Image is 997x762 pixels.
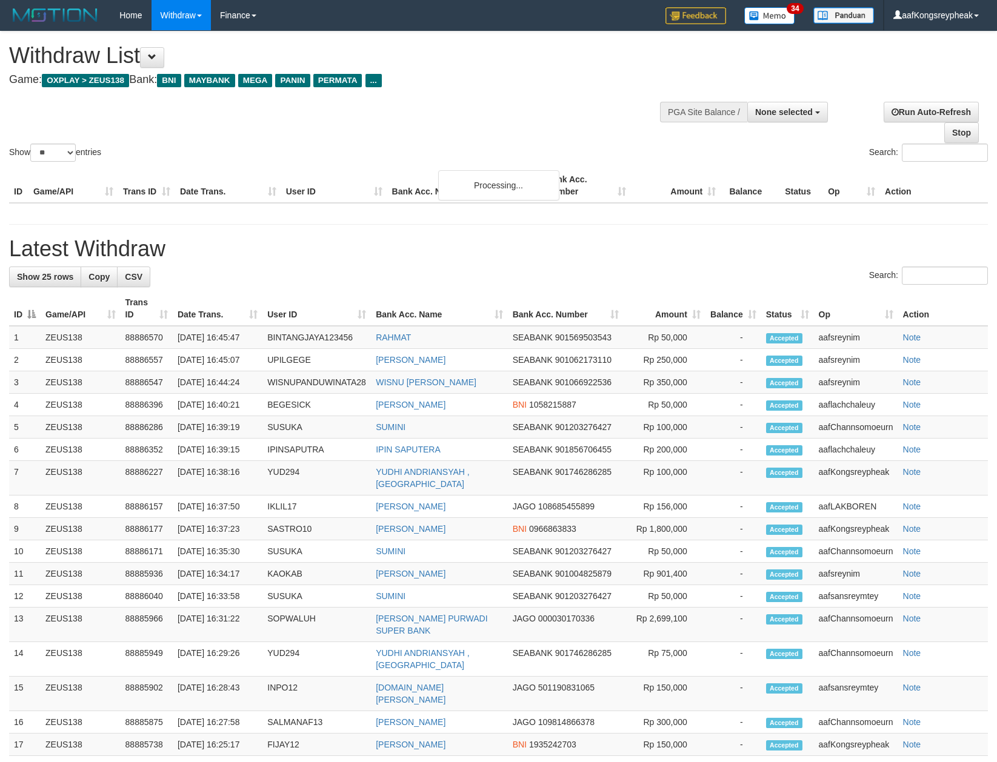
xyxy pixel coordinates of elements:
[555,591,612,601] span: Copy 901203276427 to clipboard
[9,144,101,162] label: Show entries
[173,608,262,642] td: [DATE] 16:31:22
[28,168,118,203] th: Game/API
[121,608,173,642] td: 88885966
[624,461,705,495] td: Rp 100,000
[903,648,921,658] a: Note
[529,740,576,749] span: Copy 1935242703 to clipboard
[624,608,705,642] td: Rp 2,699,100
[624,734,705,756] td: Rp 150,000
[869,144,988,162] label: Search:
[173,416,262,439] td: [DATE] 16:39:19
[173,371,262,394] td: [DATE] 16:44:24
[529,524,576,534] span: Copy 0966863833 to clipboard
[903,445,921,454] a: Note
[814,495,898,518] td: aafLAKBOREN
[513,717,536,727] span: JAGO
[262,711,371,734] td: SALMANAF13
[41,677,121,711] td: ZEUS138
[555,569,612,578] span: Copy 901004825879 to clipboard
[555,546,612,556] span: Copy 901203276427 to clipboard
[766,569,802,580] span: Accepted
[944,122,979,143] a: Stop
[513,400,527,409] span: BNI
[508,291,624,326] th: Bank Acc. Number: activate to sort column ascending
[903,717,921,727] a: Note
[884,102,979,122] a: Run Auto-Refresh
[262,461,371,495] td: YUD294
[705,349,761,371] td: -
[631,168,721,203] th: Amount
[624,711,705,734] td: Rp 300,000
[705,711,761,734] td: -
[903,569,921,578] a: Note
[814,711,898,734] td: aafChannsomoeurn
[238,74,273,87] span: MEGA
[555,467,612,477] span: Copy 901746286285 to clipboard
[262,326,371,349] td: BINTANGJAYA123456
[262,495,371,518] td: IKLIL17
[17,272,73,282] span: Show 25 rows
[538,683,595,692] span: Copy 501190831065 to clipboard
[624,677,705,711] td: Rp 150,000
[41,394,121,416] td: ZEUS138
[41,371,121,394] td: ZEUS138
[376,546,405,556] a: SUMINI
[9,237,988,261] h1: Latest Withdraw
[9,495,41,518] td: 8
[121,349,173,371] td: 88886557
[173,461,262,495] td: [DATE] 16:38:16
[814,439,898,461] td: aaflachchaleuy
[173,495,262,518] td: [DATE] 16:37:50
[766,547,802,557] span: Accepted
[705,394,761,416] td: -
[665,7,726,24] img: Feedback.jpg
[814,540,898,563] td: aafChannsomoeurn
[814,291,898,326] th: Op: activate to sort column ascending
[903,524,921,534] a: Note
[9,461,41,495] td: 7
[624,585,705,608] td: Rp 50,000
[705,608,761,642] td: -
[365,74,382,87] span: ...
[121,734,173,756] td: 88885738
[173,291,262,326] th: Date Trans.: activate to sort column ascending
[766,356,802,366] span: Accepted
[9,563,41,585] td: 11
[118,168,175,203] th: Trans ID
[513,546,553,556] span: SEABANK
[705,540,761,563] td: -
[555,422,612,432] span: Copy 901203276427 to clipboard
[624,540,705,563] td: Rp 50,000
[125,272,142,282] span: CSV
[121,416,173,439] td: 88886286
[9,734,41,756] td: 17
[9,394,41,416] td: 4
[41,349,121,371] td: ZEUS138
[513,740,527,749] span: BNI
[755,107,813,117] span: None selected
[513,467,553,477] span: SEABANK
[376,400,445,409] a: [PERSON_NAME]
[529,400,576,409] span: Copy 1058215887 to clipboard
[9,711,41,734] td: 16
[624,291,705,326] th: Amount: activate to sort column ascending
[705,371,761,394] td: -
[766,614,802,625] span: Accepted
[766,592,802,602] span: Accepted
[41,416,121,439] td: ZEUS138
[9,642,41,677] td: 14
[705,291,761,326] th: Balance: activate to sort column ascending
[624,326,705,349] td: Rp 50,000
[555,333,612,342] span: Copy 901569503543 to clipboard
[903,740,921,749] a: Note
[376,422,405,432] a: SUMINI
[41,734,121,756] td: ZEUS138
[88,272,110,282] span: Copy
[538,717,595,727] span: Copy 109814866378 to clipboard
[902,267,988,285] input: Search:
[376,591,405,601] a: SUMINI
[262,642,371,677] td: YUD294
[766,649,802,659] span: Accepted
[9,74,653,86] h4: Game: Bank:
[121,518,173,540] td: 88886177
